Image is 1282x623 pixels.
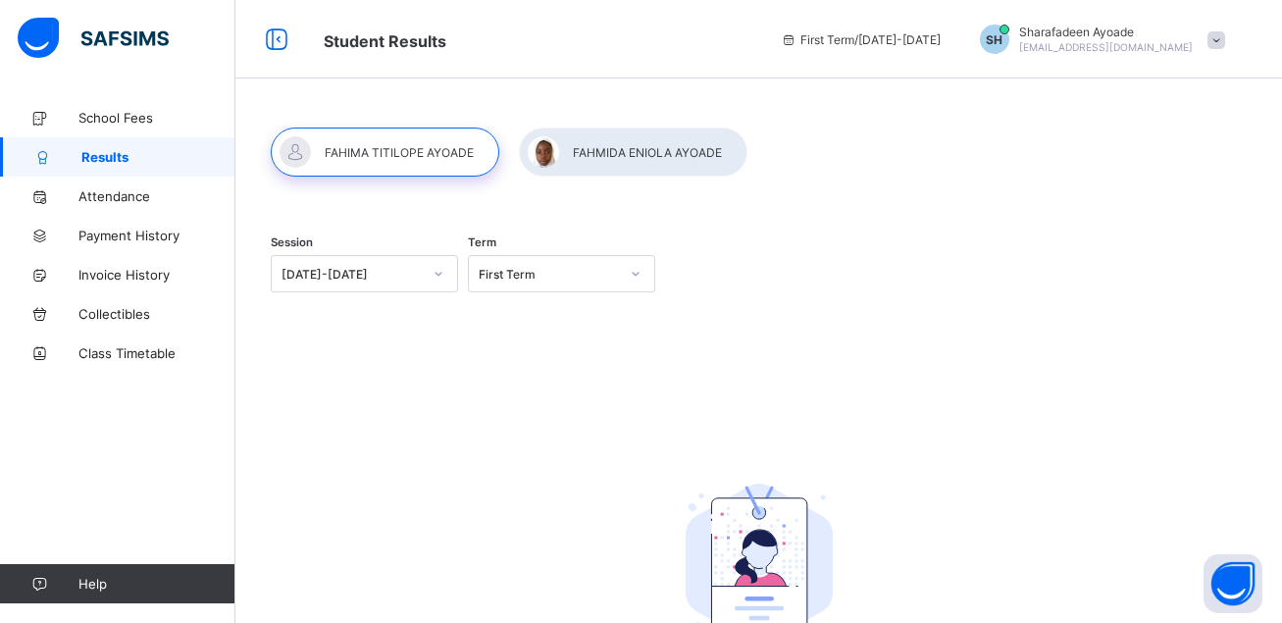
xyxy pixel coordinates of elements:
span: Class Timetable [78,345,235,361]
div: First Term [479,267,619,282]
span: Attendance [78,188,235,204]
span: Results [81,149,235,165]
div: SharafadeenAyoade [960,25,1235,54]
span: Help [78,576,234,592]
span: School Fees [78,110,235,126]
span: Student Results [324,31,446,51]
span: Payment History [78,228,235,243]
span: SH [986,32,1002,47]
span: Invoice History [78,267,235,283]
span: Session [271,235,313,249]
span: Term [468,235,496,249]
span: session/term information [781,32,941,47]
span: [EMAIL_ADDRESS][DOMAIN_NAME] [1019,41,1193,53]
span: Sharafadeen Ayoade [1019,25,1193,39]
div: [DATE]-[DATE] [282,267,422,282]
span: Collectibles [78,306,235,322]
button: Open asap [1204,554,1262,613]
img: safsims [18,18,169,59]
